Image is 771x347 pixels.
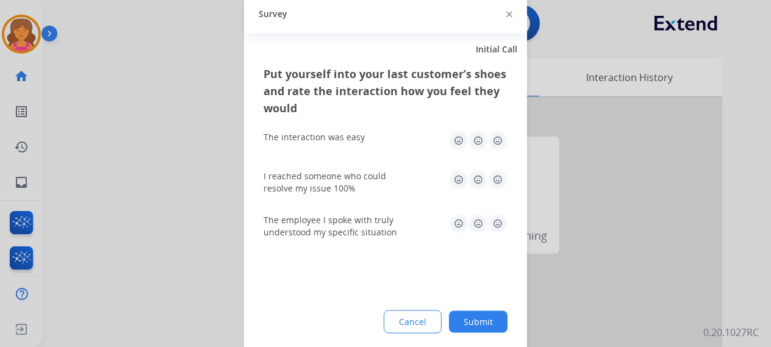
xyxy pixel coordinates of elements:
[259,8,287,20] span: Survey
[384,310,442,333] button: Cancel
[264,213,410,238] div: The employee I spoke with truly understood my specific situation
[476,43,517,55] span: Initial Call
[506,12,512,18] img: close-button
[449,310,507,332] button: Submit
[264,170,410,194] div: I reached someone who could resolve my issue 100%
[264,131,365,143] div: The interaction was easy
[264,65,507,116] h3: Put yourself into your last customer’s shoes and rate the interaction how you feel they would
[703,325,759,340] p: 0.20.1027RC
